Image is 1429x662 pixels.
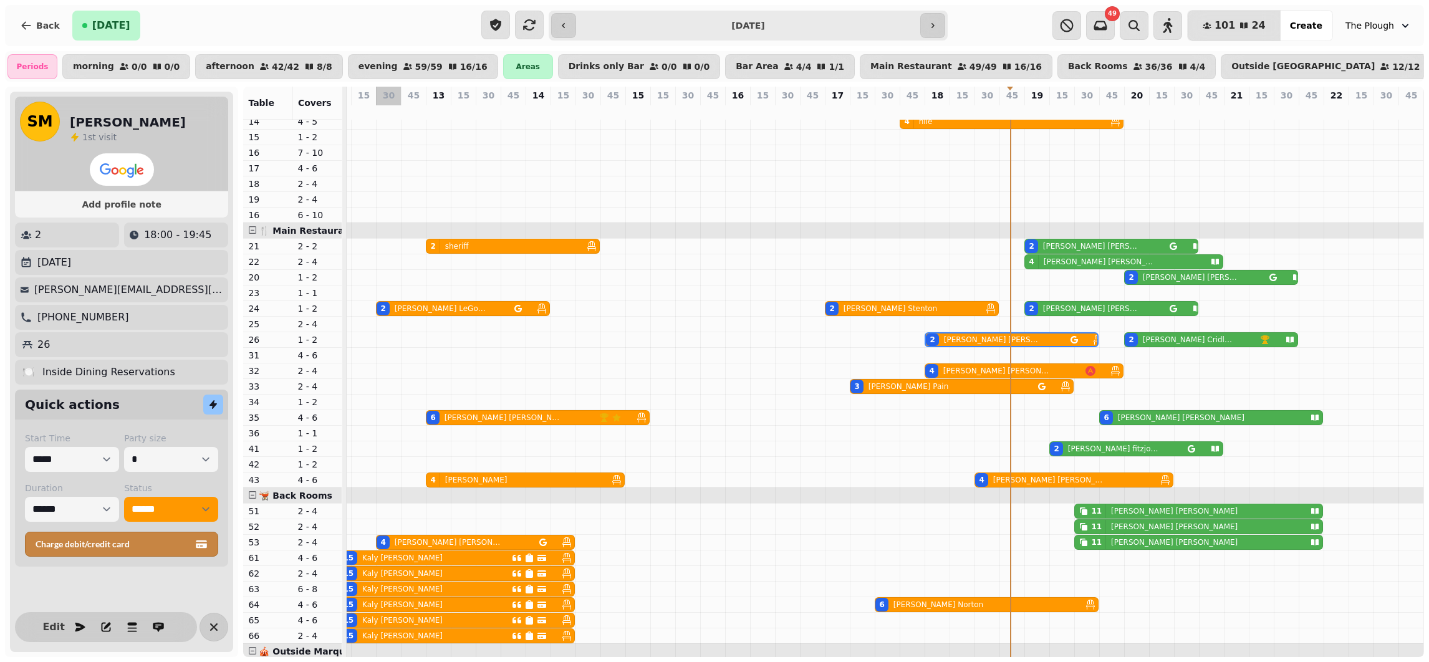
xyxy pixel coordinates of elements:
[1306,89,1317,102] p: 45
[736,62,779,72] p: Bar Area
[297,630,337,642] p: 2 - 4
[248,365,287,377] p: 32
[383,89,395,102] p: 30
[272,62,299,71] p: 42 / 42
[408,89,420,102] p: 45
[503,54,553,79] div: Areas
[259,646,357,656] span: 🎪 Outside Marquee
[297,614,337,626] p: 4 - 6
[37,255,71,270] p: [DATE]
[297,271,337,284] p: 1 - 2
[1345,19,1394,32] span: The Plough
[343,584,354,594] div: 15
[248,333,287,346] p: 26
[72,11,140,41] button: [DATE]
[907,89,918,102] p: 45
[36,21,60,30] span: Back
[445,241,469,251] p: sheriff
[1206,89,1218,102] p: 45
[993,475,1107,485] p: [PERSON_NAME] [PERSON_NAME]
[248,318,287,330] p: 25
[1111,537,1238,547] p: [PERSON_NAME] [PERSON_NAME]
[1111,506,1238,516] p: [PERSON_NAME] [PERSON_NAME]
[1251,21,1265,31] span: 24
[298,98,332,108] span: Covers
[1407,104,1417,117] p: 0
[248,302,287,315] p: 24
[362,568,443,578] p: Kaly [PERSON_NAME]
[248,271,287,284] p: 20
[297,458,337,471] p: 1 - 2
[42,365,175,380] p: Inside Dining Reservations
[362,584,443,594] p: Kaly [PERSON_NAME]
[882,89,893,102] p: 30
[297,598,337,611] p: 4 - 6
[297,505,337,517] p: 2 - 4
[362,631,443,641] p: Kaly [PERSON_NAME]
[919,117,933,127] p: nile
[10,11,70,41] button: Back
[25,532,218,557] button: Charge debit/credit card
[248,396,287,408] p: 34
[1392,62,1420,71] p: 12 / 12
[1091,506,1102,516] div: 11
[297,240,337,252] p: 2 - 2
[248,178,287,190] p: 18
[1281,104,1291,117] p: 0
[1143,272,1239,282] p: [PERSON_NAME] [PERSON_NAME]
[893,600,983,610] p: [PERSON_NAME] Norton
[829,62,844,71] p: 1 / 1
[1206,104,1216,117] p: 0
[248,256,287,268] p: 22
[1355,89,1367,102] p: 15
[297,162,337,175] p: 4 - 6
[430,475,435,485] div: 4
[1306,104,1316,117] p: 0
[124,482,218,494] label: Status
[982,104,992,117] p: 4
[1054,444,1059,454] div: 2
[248,209,287,221] p: 16
[248,567,287,580] p: 62
[1132,104,1142,117] p: 4
[879,600,884,610] div: 6
[633,104,643,117] p: 5
[195,54,343,79] button: afternoon42/428/8
[1256,104,1266,117] p: 0
[297,411,337,424] p: 4 - 6
[1128,335,1133,345] div: 2
[1043,304,1139,314] p: [PERSON_NAME] [PERSON_NAME]
[930,335,935,345] div: 2
[248,520,287,533] p: 52
[25,432,119,444] label: Start Time
[829,304,834,314] div: 2
[1068,444,1160,454] p: [PERSON_NAME] fitzjohn
[1081,89,1093,102] p: 30
[1190,62,1206,71] p: 4 / 4
[569,62,644,72] p: Drinks only Bar
[248,458,287,471] p: 42
[932,104,942,117] p: 9
[657,89,669,102] p: 15
[25,396,120,413] h2: Quick actions
[297,209,337,221] p: 6 - 10
[1331,104,1341,117] p: 0
[380,537,385,547] div: 4
[248,474,287,486] p: 43
[88,132,99,142] span: st
[415,62,443,71] p: 59 / 59
[248,131,287,143] p: 15
[732,89,744,102] p: 16
[981,89,993,102] p: 30
[1281,89,1292,102] p: 30
[682,89,694,102] p: 30
[907,104,917,117] p: 4
[248,552,287,564] p: 61
[445,413,561,423] p: [PERSON_NAME] [PERSON_NAME]
[433,89,445,102] p: 13
[957,104,967,117] p: 0
[1181,104,1191,117] p: 0
[458,104,468,117] p: 4
[1057,54,1216,79] button: Back Rooms36/364/4
[695,62,710,71] p: 0 / 0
